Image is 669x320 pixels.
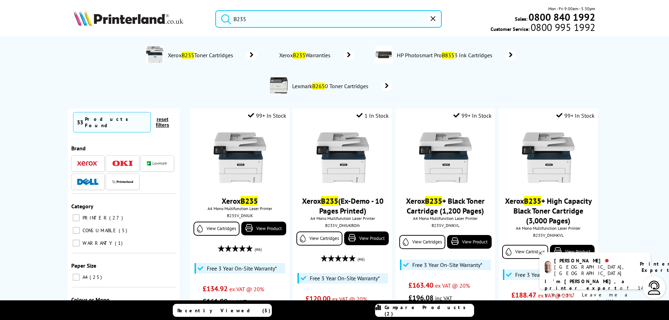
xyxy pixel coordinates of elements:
img: Xerox-B235-Front-Main-Small.jpg [214,131,266,184]
span: A4 Mono Multifunction Laser Printer [296,216,389,221]
span: ex VAT @ 20% [435,282,470,289]
span: ex VAT @ 20% [332,295,367,302]
mark: B835 [442,52,454,59]
span: Xerox Warranties [278,52,334,59]
span: Mon - Fri 9:00am - 5:30pm [548,5,595,12]
mark: B265 [312,83,325,90]
a: View Product [241,222,286,235]
span: ex VAT @ 20% [229,286,264,293]
b: I'm [PERSON_NAME], a printer expert [545,278,627,291]
img: ashley-livechat.png [545,261,551,273]
mark: B235 [425,196,442,206]
span: CONSUMABLE [81,227,118,234]
span: Xerox Toner Cartridges [167,52,236,59]
a: XeroxB235+ High Capacity Black Toner Cartridge (3,000 Pages) [505,196,592,226]
input: WARRANTY 1 [73,240,80,247]
span: (46) [255,243,262,256]
a: XeroxB235 [222,196,258,206]
img: Printerland [112,180,133,183]
div: [GEOGRAPHIC_DATA], [GEOGRAPHIC_DATA] [554,264,631,276]
button: reset filters [151,116,175,128]
span: WARRANTY [81,240,114,246]
a: Printerland Logo [74,11,207,27]
img: Xerox-B235-Front-Main-Small.jpg [522,131,575,184]
a: View Cartridges [502,245,548,259]
a: View Cartridges [194,222,240,236]
span: Customer Service: [491,24,595,32]
img: user-headset-light.svg [647,281,661,295]
div: 1 In Stock [356,112,389,119]
span: Brand [71,145,86,152]
div: 99+ In Stock [556,112,595,119]
mark: B235 [241,196,258,206]
div: 99+ In Stock [453,112,492,119]
mark: B235 [182,52,194,59]
span: Paper Size [71,262,96,269]
span: Free 3 Year On-Site Warranty* [515,271,585,278]
img: Xerox [77,161,98,166]
input: A4 25 [73,274,80,281]
span: £120.00 [306,294,330,303]
div: B235V_DNIUK [195,213,284,218]
span: ex VAT @ 20% [538,292,573,299]
span: PRINTER [81,215,109,221]
img: Xerox-B235-Front-Main-Small.jpg [316,131,369,184]
span: Free 3 Year On-Site Warranty* [412,261,483,268]
span: HP Photosmart Pro 3 Ink Cartridges [396,52,495,59]
input: PRINTER 27 [73,214,80,221]
img: Lexmark [147,161,168,165]
img: Printerland Logo [74,11,183,26]
span: 5 [119,227,129,234]
img: OKI [112,161,133,166]
a: Recently Viewed (5) [173,304,272,317]
span: £188.47 [511,290,536,300]
span: A4 Mono Multifunction Laser Printer [399,216,492,221]
span: 33 [77,119,83,126]
div: B235V_DNIUKBOih [298,223,387,228]
a: 0800 840 1992 [527,14,595,20]
a: LexmarkB2650 Toner Cartridges [291,77,392,96]
a: XeroxB235+ Black Toner Cartridge (1,200 Pages) [406,196,485,216]
div: [PERSON_NAME] [554,257,631,264]
span: A4 Mono Multifunction Laser Printer [194,206,286,211]
span: Free 3 Year On-Site Warranty* [207,265,277,272]
a: View Product [344,231,389,245]
a: XeroxB235Warranties [278,50,354,60]
span: inc VAT [229,298,247,305]
b: 0800 840 1992 [529,11,595,24]
a: HP Photosmart ProB8353 Ink Cartridges [396,46,516,65]
div: 99+ In Stock [248,112,286,119]
span: Compare Products (2) [385,304,474,317]
a: View Product [447,235,492,249]
span: £161.90 [203,297,228,306]
div: B235V_DNIHKVL [504,233,593,238]
span: A4 [81,274,89,280]
a: View Cartridges [296,231,342,246]
img: Xerox-B235-Front-Main-Small.jpg [419,131,472,184]
mark: B235 [524,196,541,206]
span: 0800 995 1992 [530,24,595,31]
input: Search [215,10,442,28]
img: B235V_DNI-conspage.jpg [146,46,164,63]
span: £196.08 [408,293,433,302]
a: View Product [550,245,595,259]
span: Category [71,203,93,210]
span: 25 [90,274,104,280]
span: 1 [115,240,124,246]
a: View Cartridges [399,235,445,249]
span: Lexmark 0 Toner Cartridges [291,83,371,90]
span: inc VAT [435,295,452,302]
span: Colour or Mono [71,296,110,303]
div: Products Found [85,116,147,129]
div: B235V_DNIKVL [401,223,490,228]
span: Sales: [515,15,527,22]
span: (46) [358,253,365,266]
span: Recently Viewed (5) [177,307,271,314]
span: £134.92 [203,284,228,293]
a: XeroxB235(Ex-Demo - 10 Pages Printed) [302,196,383,216]
a: XeroxB235Toner Cartridges [167,46,257,65]
mark: B235 [321,196,338,206]
p: of 14 years! Leave me a message and I'll respond ASAP [545,278,645,312]
span: £163.40 [408,281,433,290]
img: Dell [77,178,98,185]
